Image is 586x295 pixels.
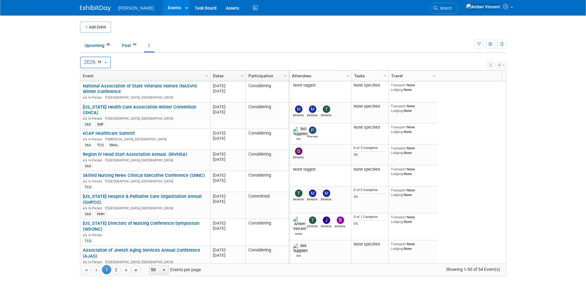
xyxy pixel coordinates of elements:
[226,173,227,177] span: -
[83,220,200,232] a: [US_STATE] Directors of Nursing Conference/Symposium (WDONC)
[117,40,143,51] a: Past94
[88,137,104,141] span: In-Person
[391,88,404,92] span: Lodging:
[213,136,243,141] div: [DATE]
[431,71,438,80] a: Column Settings
[83,130,135,136] a: eCAP Healthcare Summit
[203,71,210,80] a: Column Settings
[80,5,111,11] img: ExhibitDay
[282,71,289,80] a: Column Settings
[88,260,104,264] span: In-Person
[83,238,93,243] div: TCS
[213,178,243,183] div: [DATE]
[429,3,458,14] a: Search
[391,125,435,134] div: None None
[80,22,111,33] button: Add Event
[391,167,407,171] span: Transport:
[94,268,99,273] span: Go to the previous page
[391,220,404,224] span: Lodging:
[88,233,104,237] span: In-Person
[292,71,347,81] a: Attendees
[248,71,285,81] a: Participation
[283,73,288,78] span: Column Settings
[213,247,243,253] div: [DATE]
[131,42,138,47] span: 94
[83,83,197,95] a: National Association of State Veterans Homes (NASVH) Winter Conference
[83,136,207,142] div: [MEDICAL_DATA], [GEOGRAPHIC_DATA]
[321,113,332,117] div: Tom DeBell
[213,157,243,162] div: [DATE]
[213,173,243,178] div: [DATE]
[213,194,243,199] div: [DATE]
[391,242,435,251] div: None None
[391,130,404,134] span: Lodging:
[88,158,104,162] span: In-Person
[226,131,227,135] span: -
[309,190,316,197] img: Mike Springer
[354,215,386,219] div: 0 of 1 Complete
[293,243,308,253] img: 360 Supplies
[105,42,112,47] span: 68
[307,197,318,201] div: Mike Springer
[83,164,93,169] div: 360
[382,73,387,78] span: Column Settings
[213,199,243,204] div: [DATE]
[96,59,103,65] span: 54
[213,88,243,94] div: [DATE]
[213,226,243,231] div: [DATE]
[88,96,104,100] span: In-Person
[309,105,316,113] img: Mike Springer
[83,117,87,120] img: In-Person Event
[83,157,207,163] div: [GEOGRAPHIC_DATA], [GEOGRAPHIC_DATA]
[307,134,318,138] div: Pharmacy Services
[95,122,105,127] div: SNF
[354,188,386,192] div: 0 of 5 Complete
[295,190,302,197] img: Tom DeBell
[246,150,289,171] td: Considering
[354,125,386,130] div: None specified
[309,216,316,224] img: Traci Varon
[213,220,243,226] div: [DATE]
[150,266,160,274] span: 50
[466,3,500,10] img: Amber Vincent
[295,147,302,155] img: Greg Friesen
[391,167,435,176] div: None None
[293,113,304,117] div: Mike Randolph
[246,171,289,192] td: Considering
[391,215,435,224] div: None None
[83,104,196,116] a: [US_STATE] Health Care Association Winter Convention (GHCA)
[239,71,246,80] a: Column Settings
[83,233,87,236] img: In-Person Event
[83,260,87,263] img: In-Person Event
[240,73,245,78] span: Column Settings
[88,179,104,183] span: In-Person
[292,167,349,172] div: None tagged
[226,83,227,88] span: -
[213,152,243,157] div: [DATE]
[354,167,386,172] div: None specified
[213,130,243,136] div: [DATE]
[354,242,386,247] div: None specified
[83,95,207,100] div: [GEOGRAPHIC_DATA], [GEOGRAPHIC_DATA]
[226,221,227,225] span: -
[354,153,386,157] div: 0%
[102,265,111,274] span: 1
[335,224,346,228] div: Brandon Stephens
[246,192,289,219] td: Committed
[307,113,318,117] div: Mike Springer
[83,137,87,140] img: In-Person Event
[391,215,407,219] span: Transport:
[391,104,435,113] div: None None
[213,104,243,109] div: [DATE]
[391,246,404,251] span: Lodging:
[323,105,330,113] img: Tom DeBell
[141,265,207,274] span: Events per page
[162,268,167,273] span: select
[83,178,207,184] div: [GEOGRAPHIC_DATA], [GEOGRAPHIC_DATA]
[80,40,116,51] a: Upcoming68
[213,83,243,88] div: [DATE]
[95,212,106,216] div: HHH
[83,206,87,209] img: In-Person Event
[391,125,407,129] span: Transport:
[83,152,187,157] a: Region IV Head Start Association Annual. (RIVHSA)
